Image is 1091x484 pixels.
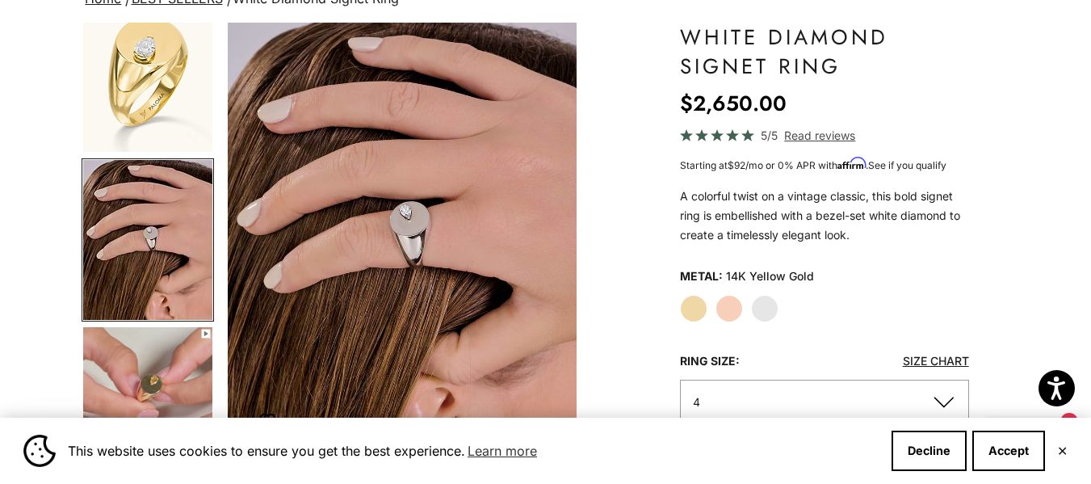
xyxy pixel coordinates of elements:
a: See if you qualify - Learn more about Affirm Financing (opens in modal) [868,159,946,171]
legend: Ring Size: [680,349,740,373]
a: Learn more [465,439,539,463]
legend: Metal: [680,264,723,288]
span: Starting at /mo or 0% APR with . [680,159,946,171]
button: Accept [972,431,1045,471]
sale-price: $2,650.00 [680,87,787,120]
a: Size Chart [903,354,969,368]
a: 5/5 Read reviews [680,126,969,145]
button: Decline [892,431,967,471]
span: Affirm [837,158,866,170]
h1: White Diamond Signet Ring [680,23,969,81]
span: This website uses cookies to ensure you get the best experience. [68,439,879,463]
span: 5/5 [761,126,778,145]
span: Read reviews [784,126,855,145]
img: #YellowGold #WhiteGold #RoseGold [83,160,212,320]
img: wishlist [259,413,282,429]
button: 4 [680,380,969,424]
span: 4 [693,395,700,409]
button: Close [1057,446,1068,456]
button: Go to item 4 [82,158,214,322]
img: Cookie banner [23,435,56,467]
div: Item 4 of 15 [228,23,577,454]
p: A colorful twist on a vintage classic, this bold signet ring is embellished with a bezel-set whit... [680,187,969,245]
span: $92 [728,159,745,171]
variant-option-value: 14K Yellow Gold [726,264,814,288]
button: Add to Wishlist [259,406,308,438]
img: #YellowGold #WhiteGold #RoseGold [228,23,577,454]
